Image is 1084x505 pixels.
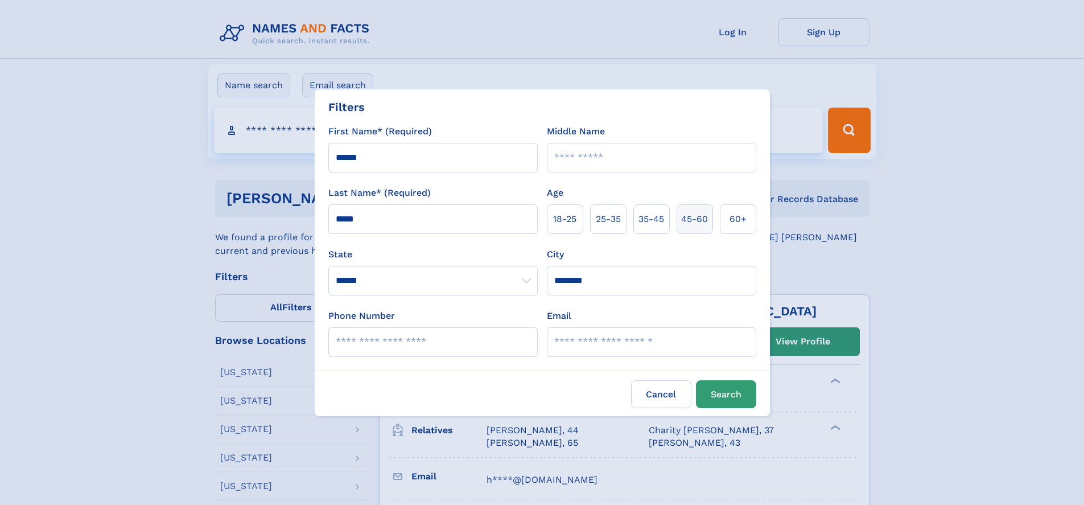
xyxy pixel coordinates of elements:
label: Cancel [631,380,691,408]
label: Last Name* (Required) [328,186,431,200]
span: 60+ [729,212,747,226]
label: Email [547,309,571,323]
label: Age [547,186,563,200]
label: State [328,248,538,261]
label: Phone Number [328,309,395,323]
div: Filters [328,98,365,116]
label: Middle Name [547,125,605,138]
button: Search [696,380,756,408]
span: 35‑45 [638,212,664,226]
span: 18‑25 [553,212,576,226]
label: First Name* (Required) [328,125,432,138]
span: 25‑35 [596,212,621,226]
label: City [547,248,564,261]
span: 45‑60 [681,212,708,226]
